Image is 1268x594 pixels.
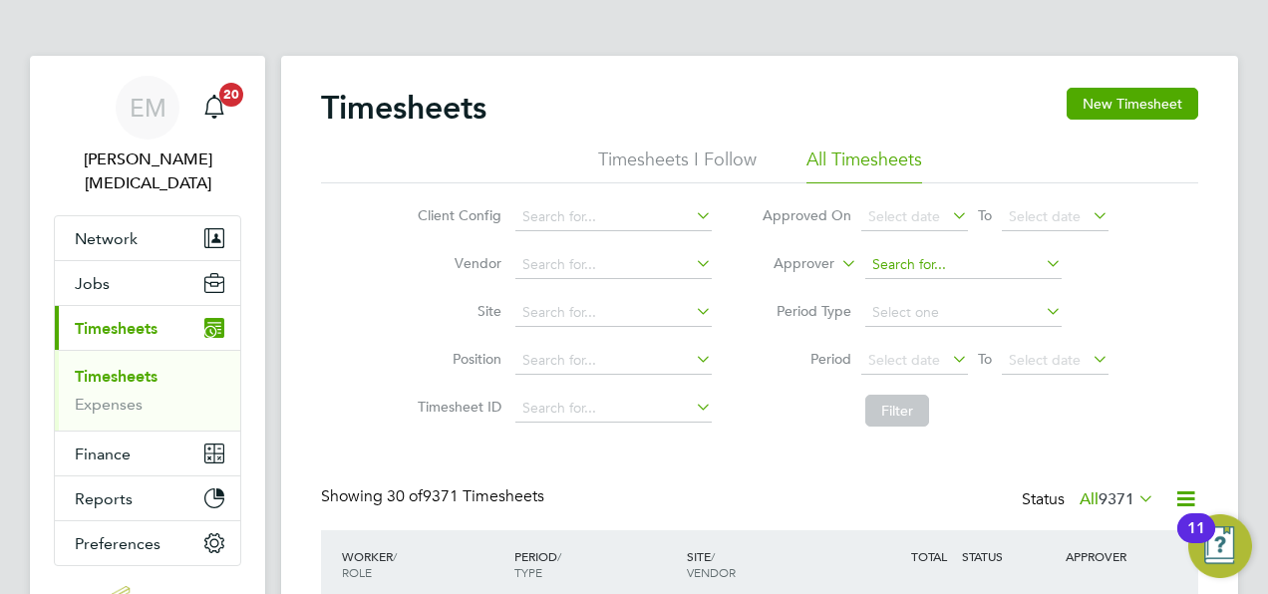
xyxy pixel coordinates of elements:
[515,395,712,423] input: Search for...
[75,534,160,553] span: Preferences
[55,306,240,350] button: Timesheets
[865,299,1062,327] input: Select one
[515,299,712,327] input: Search for...
[711,548,715,564] span: /
[972,346,998,372] span: To
[1080,489,1154,509] label: All
[412,206,501,224] label: Client Config
[75,445,131,463] span: Finance
[865,251,1062,279] input: Search for...
[1188,514,1252,578] button: Open Resource Center, 11 new notifications
[687,564,736,580] span: VENDOR
[868,351,940,369] span: Select date
[1187,528,1205,554] div: 11
[1061,538,1164,574] div: APPROVER
[321,88,486,128] h2: Timesheets
[762,206,851,224] label: Approved On
[911,548,947,564] span: TOTAL
[75,367,158,386] a: Timesheets
[957,538,1061,574] div: STATUS
[972,202,998,228] span: To
[557,548,561,564] span: /
[1009,207,1081,225] span: Select date
[515,251,712,279] input: Search for...
[1009,351,1081,369] span: Select date
[337,538,509,590] div: WORKER
[75,229,138,248] span: Network
[55,432,240,475] button: Finance
[54,148,241,195] span: Ella Muse
[1022,486,1158,514] div: Status
[219,83,243,107] span: 20
[412,350,501,368] label: Position
[762,302,851,320] label: Period Type
[75,274,110,293] span: Jobs
[55,261,240,305] button: Jobs
[412,398,501,416] label: Timesheet ID
[387,486,544,506] span: 9371 Timesheets
[321,486,548,507] div: Showing
[75,395,143,414] a: Expenses
[55,216,240,260] button: Network
[515,347,712,375] input: Search for...
[514,564,542,580] span: TYPE
[342,564,372,580] span: ROLE
[509,538,682,590] div: PERIOD
[745,254,834,274] label: Approver
[682,538,854,590] div: SITE
[412,302,501,320] label: Site
[1067,88,1198,120] button: New Timesheet
[194,76,234,140] a: 20
[55,350,240,431] div: Timesheets
[868,207,940,225] span: Select date
[1099,489,1134,509] span: 9371
[806,148,922,183] li: All Timesheets
[54,76,241,195] a: EM[PERSON_NAME][MEDICAL_DATA]
[55,521,240,565] button: Preferences
[412,254,501,272] label: Vendor
[387,486,423,506] span: 30 of
[130,95,166,121] span: EM
[762,350,851,368] label: Period
[515,203,712,231] input: Search for...
[598,148,757,183] li: Timesheets I Follow
[75,319,158,338] span: Timesheets
[865,395,929,427] button: Filter
[75,489,133,508] span: Reports
[55,476,240,520] button: Reports
[393,548,397,564] span: /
